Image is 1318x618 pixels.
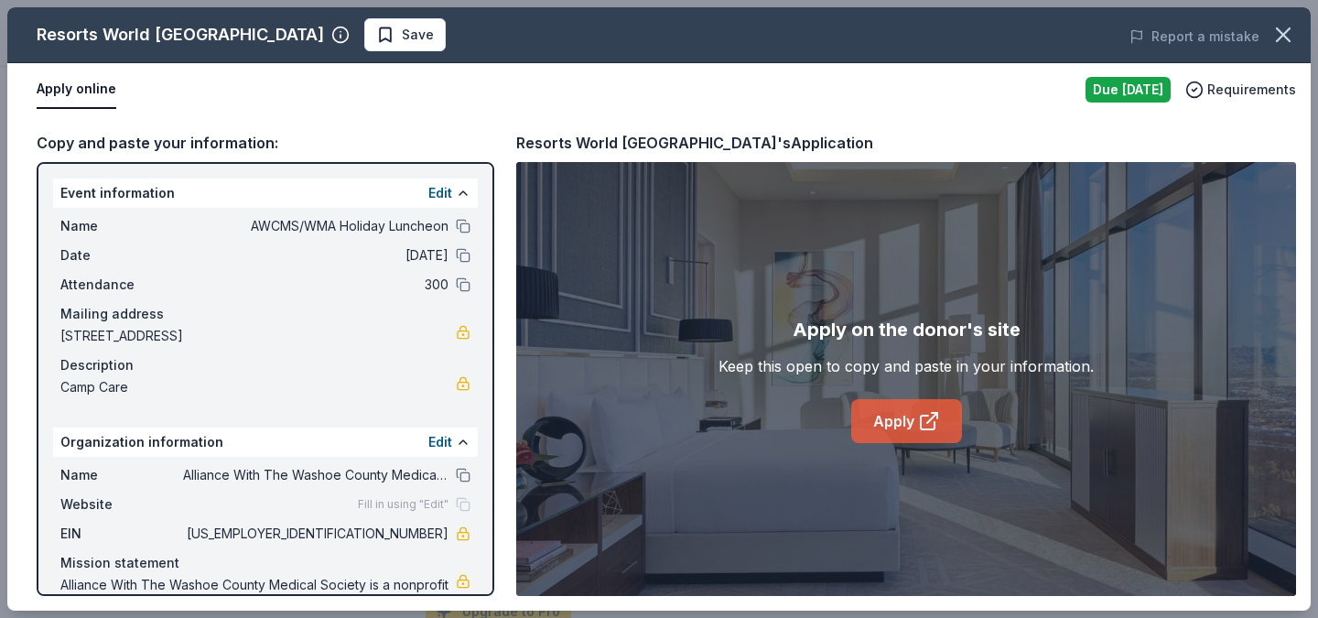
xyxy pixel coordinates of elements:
button: Apply online [37,70,116,109]
button: Report a mistake [1129,26,1259,48]
span: 300 [183,274,448,296]
button: Requirements [1185,79,1296,101]
span: Alliance With The Washoe County Medical Society [183,464,448,486]
span: EIN [60,523,183,545]
a: Apply [851,399,962,443]
div: Description [60,354,470,376]
div: Keep this open to copy and paste in your information. [718,355,1094,377]
div: Mission statement [60,552,470,574]
div: Copy and paste your information: [37,131,494,155]
div: Apply on the donor's site [793,315,1021,344]
button: Save [364,18,446,51]
span: Name [60,215,183,237]
div: Mailing address [60,303,470,325]
button: Edit [428,431,452,453]
span: [STREET_ADDRESS] [60,325,456,347]
span: Requirements [1207,79,1296,101]
span: AWCMS/WMA Holiday Luncheon [183,215,448,237]
span: Fill in using "Edit" [358,497,448,512]
span: Website [60,493,183,515]
div: Organization information [53,428,478,457]
div: Resorts World [GEOGRAPHIC_DATA] [37,20,324,49]
span: [US_EMPLOYER_IDENTIFICATION_NUMBER] [183,523,448,545]
div: Event information [53,179,478,208]
span: Name [60,464,183,486]
div: Due [DATE] [1086,77,1171,103]
span: Date [60,244,183,266]
button: Edit [428,182,452,204]
div: Resorts World [GEOGRAPHIC_DATA]'s Application [516,131,873,155]
span: [DATE] [183,244,448,266]
span: Attendance [60,274,183,296]
span: Save [402,24,434,46]
span: Camp Care [60,376,456,398]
